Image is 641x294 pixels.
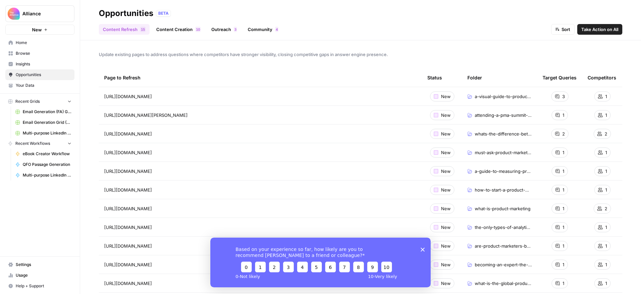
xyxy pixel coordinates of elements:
[475,93,532,100] span: a-visual-guide-to-product-launches
[551,24,575,35] button: Sort
[605,93,607,100] span: 1
[15,98,40,104] span: Recent Grids
[5,80,74,91] a: Your Data
[104,280,152,287] span: [URL][DOMAIN_NAME]
[210,238,431,287] iframe: Survey from AirOps
[99,24,150,35] a: Content Refresh15
[475,168,532,175] span: a-guide-to-measuring-product-marketing-success
[605,168,607,175] span: 1
[12,128,74,138] a: Multi-purpose LinkedIn Workflow Grid
[562,26,570,33] span: Sort
[234,27,237,32] div: 3
[475,187,532,193] span: how-to-start-a-product-marketing-career
[140,27,146,32] div: 15
[23,162,71,168] span: QFO Passage Generation
[12,159,74,170] a: QFO Passage Generation
[16,72,71,78] span: Opportunities
[605,130,607,137] span: 2
[563,261,564,268] span: 1
[234,27,236,32] span: 3
[441,149,451,156] span: New
[141,27,143,32] span: 1
[104,187,152,193] span: [URL][DOMAIN_NAME]
[198,27,200,32] span: 0
[104,205,152,212] span: [URL][DOMAIN_NAME]
[475,149,532,156] span: must-ask-product-marketing-interview-questions
[99,51,622,58] span: Update existing pages to address questions where competitors have stronger visibility, closing co...
[12,106,74,117] a: Email Generation (FA) Grid
[5,59,74,69] a: Insights
[23,109,71,115] span: Email Generation (FA) Grid
[467,68,482,87] div: Folder
[475,224,532,231] span: the-only-types-of-analytics-youll-ever-need-as-a-product-marketer
[23,151,71,157] span: eBook Creator Workflow
[605,187,607,193] span: 1
[104,149,152,156] span: [URL][DOMAIN_NAME]
[441,93,451,100] span: New
[99,8,153,19] div: Opportunities
[577,24,622,35] button: Take Action on All
[588,68,616,87] div: Competitors
[441,168,451,175] span: New
[275,27,278,32] div: 4
[605,205,607,212] span: 2
[23,172,71,178] span: Multi-purpose LinkedIn Workflow
[5,138,74,149] button: Recent Workflows
[441,280,451,287] span: New
[441,243,451,249] span: New
[441,224,451,231] span: New
[152,24,205,35] a: Content Creation10
[104,93,152,100] span: [URL][DOMAIN_NAME]
[5,259,74,270] a: Settings
[475,243,532,249] span: are-product-marketers-being-empowered-to-perform-effectively
[5,69,74,80] a: Opportunities
[562,93,565,100] span: 3
[143,27,145,32] span: 5
[207,24,241,35] a: Outreach3
[16,262,71,268] span: Settings
[23,130,71,136] span: Multi-purpose LinkedIn Workflow Grid
[276,27,278,32] span: 4
[563,187,564,193] span: 1
[156,10,171,17] div: BETA
[8,8,20,20] img: Alliance Logo
[5,25,74,35] button: New
[475,130,532,137] span: whats-the-difference-between-a-product-manager-and-a-product-marketing-manager
[441,205,451,212] span: New
[563,280,564,287] span: 1
[16,50,71,56] span: Browse
[104,112,188,118] span: [URL][DOMAIN_NAME][PERSON_NAME]
[441,130,451,137] span: New
[605,224,607,231] span: 1
[427,68,442,87] div: Status
[104,243,152,249] span: [URL][DOMAIN_NAME]
[605,149,607,156] span: 1
[605,243,607,249] span: 1
[32,26,42,33] span: New
[104,168,152,175] span: [URL][DOMAIN_NAME]
[244,24,282,35] a: Community4
[5,96,74,106] button: Recent Grids
[104,130,152,137] span: [URL][DOMAIN_NAME]
[563,205,564,212] span: 1
[543,68,577,87] div: Target Queries
[5,281,74,291] button: Help + Support
[475,280,532,287] span: what-is-the-global-product-marketing-salary
[104,261,152,268] span: [URL][DOMAIN_NAME]
[16,61,71,67] span: Insights
[12,170,74,181] a: Multi-purpose LinkedIn Workflow
[15,140,50,146] span: Recent Workflows
[441,261,451,268] span: New
[441,112,451,118] span: New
